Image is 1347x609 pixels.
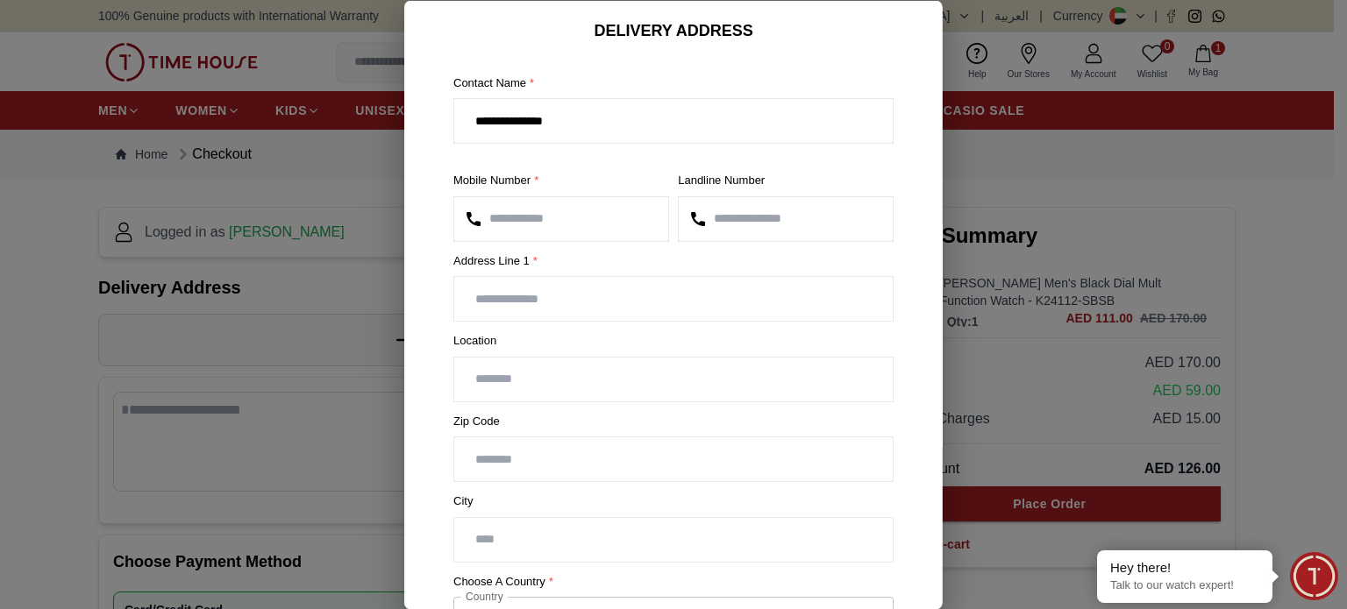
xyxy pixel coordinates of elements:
label: Contact Name [453,74,894,91]
div: Chat Widget [1290,552,1338,600]
label: Landline Number [678,172,894,189]
label: Mobile Number [453,172,669,189]
label: City [453,492,894,510]
label: Choose a country [453,572,894,590]
label: Zip Code [453,412,894,429]
label: Country [466,589,503,604]
div: Hey there! [1110,559,1259,577]
label: Location [453,332,894,350]
h6: DELIVERY ADDRESS [439,18,908,42]
p: Talk to our watch expert! [1110,578,1259,593]
label: Address Line 1 [453,251,894,269]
